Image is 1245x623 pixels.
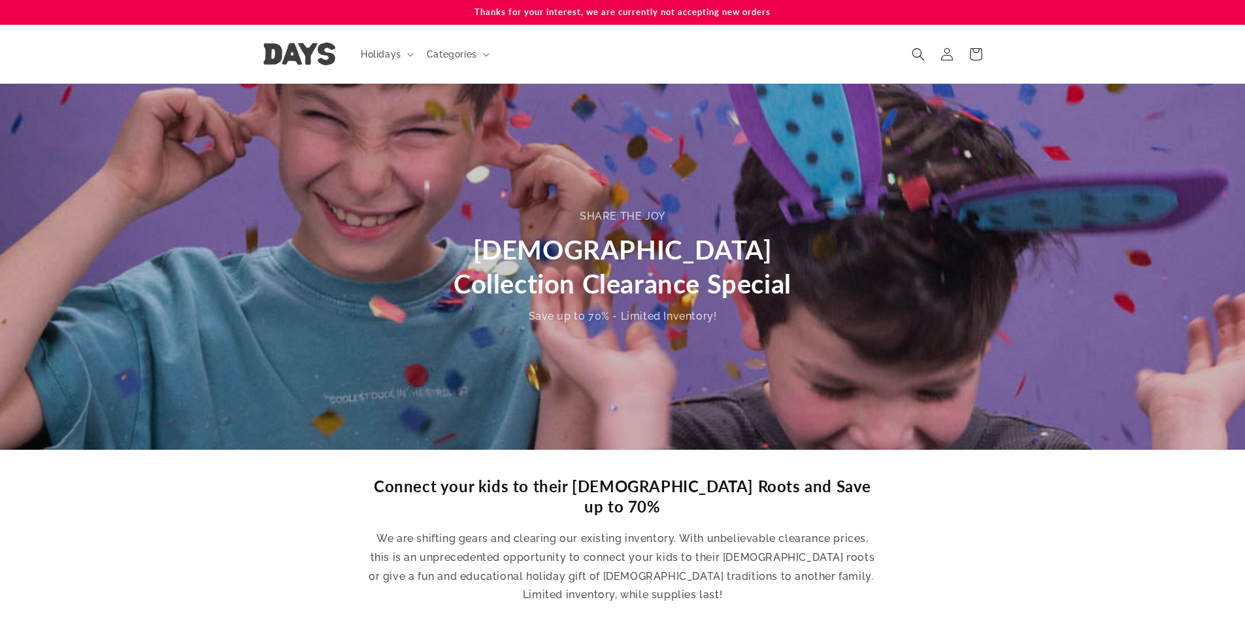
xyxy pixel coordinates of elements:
[374,477,871,516] span: Connect your kids to their [DEMOGRAPHIC_DATA] Roots and Save up to 70%
[904,40,933,69] summary: Search
[529,310,717,322] span: Save up to 70% - Limited Inventory!
[353,41,419,68] summary: Holidays
[263,42,335,65] img: Days United
[427,48,477,60] span: Categories
[423,207,822,226] div: share the joy
[361,48,401,60] span: Holidays
[454,234,791,299] span: [DEMOGRAPHIC_DATA] Collection Clearance Special
[368,530,878,605] p: We are shifting gears and clearing our existing inventory. With unbelievable clearance prices, th...
[419,41,495,68] summary: Categories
